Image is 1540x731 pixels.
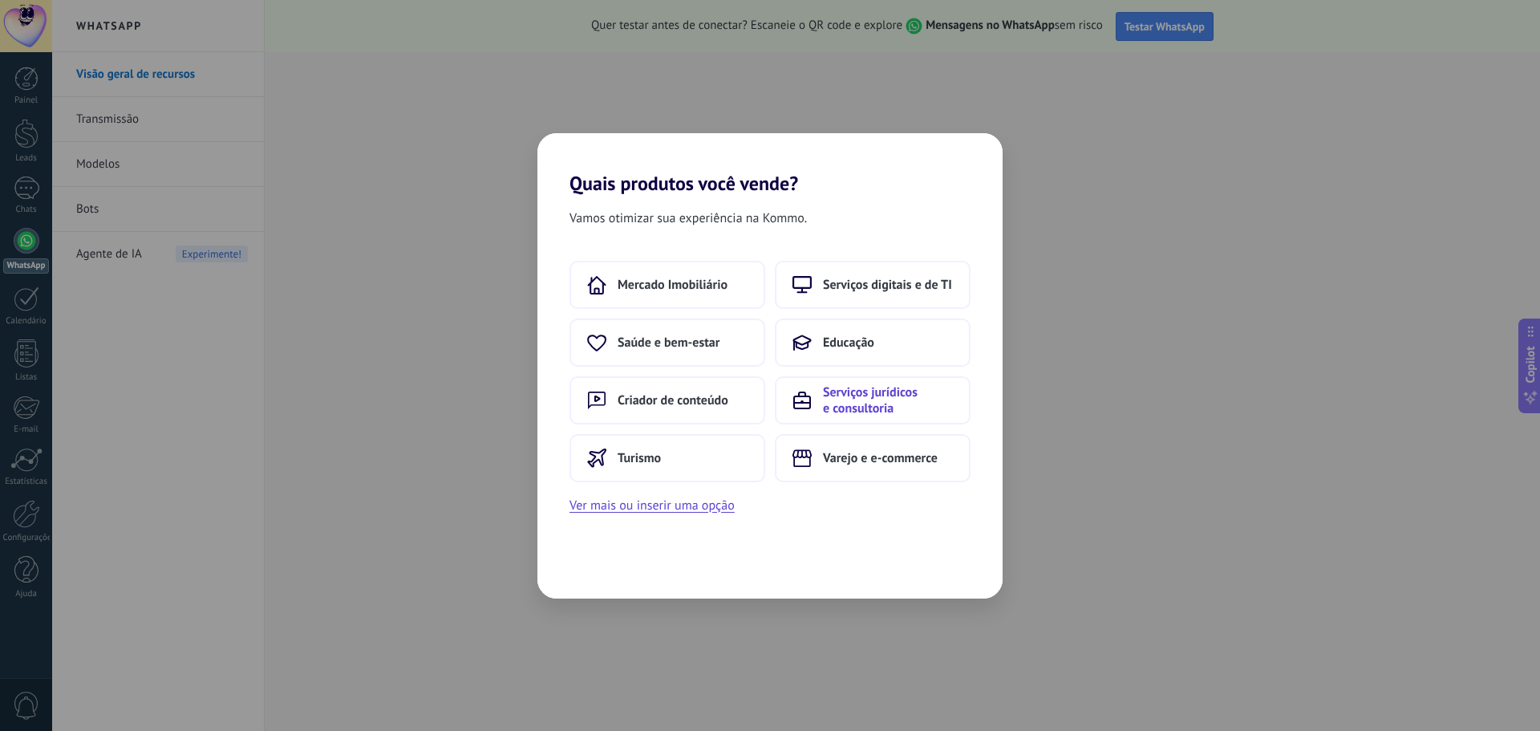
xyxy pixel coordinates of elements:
span: Serviços jurídicos e consultoria [823,384,953,416]
button: Serviços jurídicos e consultoria [775,376,971,424]
button: Saúde e bem-estar [569,319,765,367]
h2: Quais produtos você vende? [537,133,1003,195]
button: Ver mais ou inserir uma opção [569,495,735,516]
span: Turismo [618,450,661,466]
button: Criador de conteúdo [569,376,765,424]
span: Serviços digitais e de TI [823,277,952,293]
span: Saúde e bem-estar [618,335,719,351]
span: Educação [823,335,874,351]
button: Serviços digitais e de TI [775,261,971,309]
span: Criador de conteúdo [618,392,728,408]
button: Educação [775,319,971,367]
button: Mercado Imobiliário [569,261,765,309]
span: Mercado Imobiliário [618,277,727,293]
span: Vamos otimizar sua experiência na Kommo. [569,208,807,229]
button: Turismo [569,434,765,482]
button: Varejo e e-commerce [775,434,971,482]
span: Varejo e e-commerce [823,450,938,466]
